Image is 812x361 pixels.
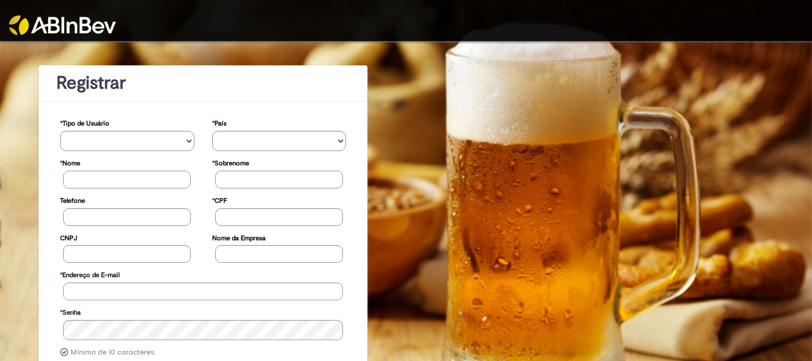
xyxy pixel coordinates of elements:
[9,15,116,35] img: ABInbev-white.png
[60,228,77,246] label: CNPJ
[212,114,226,131] label: País
[212,153,249,171] label: Sobrenome
[212,228,266,246] label: Nome da Empresa
[60,303,81,320] label: Senha
[71,348,156,357] label: Mínimo de 10 caracteres.
[60,191,85,208] label: Telefone
[60,114,109,131] label: Tipo de Usuário
[212,191,227,208] label: CPF
[56,73,350,93] h1: Registrar
[60,153,80,171] label: Nome
[60,265,119,282] label: Endereço de E-mail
